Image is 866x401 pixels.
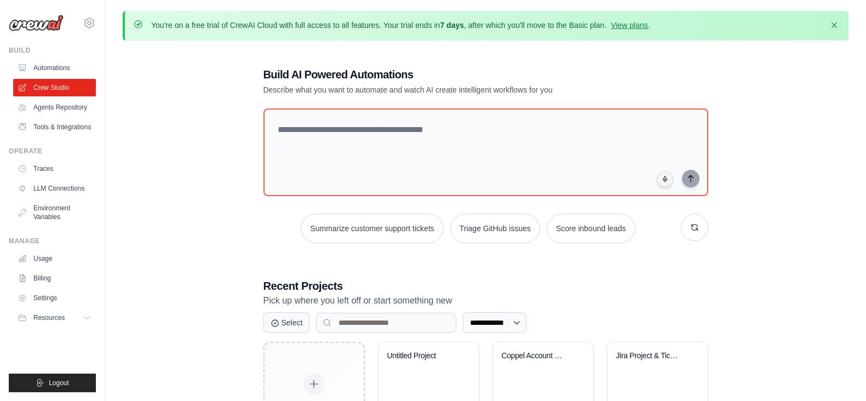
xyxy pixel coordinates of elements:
button: Logout [9,374,96,392]
p: Describe what you want to automate and watch AI create intelligent workflows for you [263,84,632,95]
a: Automations [13,59,96,77]
a: Settings [13,289,96,307]
button: Summarize customer support tickets [301,214,443,243]
div: Manage [9,237,96,245]
div: Build [9,46,96,55]
a: Usage [13,250,96,267]
span: Logout [49,379,69,387]
strong: 7 days [440,21,464,30]
div: Operate [9,147,96,156]
button: Resources [13,309,96,326]
a: Agents Repository [13,99,96,116]
button: Select [263,312,310,333]
button: Get new suggestions [681,214,708,241]
p: You're on a free trial of CrewAI Cloud with full access to all features. Your trial ends in , aft... [151,20,650,31]
a: Crew Studio [13,79,96,96]
button: Triage GitHub issues [450,214,540,243]
a: LLM Connections [13,180,96,197]
a: View plans [611,21,647,30]
a: Tools & Integrations [13,118,96,136]
a: Traces [13,160,96,177]
p: Pick up where you left off or start something new [263,294,708,308]
span: Resources [33,313,65,322]
div: Coppel Account Email Extractor [502,351,568,361]
div: Jira Project & Ticket Creation [616,351,683,361]
a: Billing [13,270,96,287]
div: Untitled Project [387,351,454,361]
button: Click to speak your automation idea [657,171,673,187]
h3: Recent Projects [263,278,708,294]
a: Environment Variables [13,199,96,226]
img: Logo [9,15,64,31]
button: Score inbound leads [547,214,635,243]
h1: Build AI Powered Automations [263,67,632,82]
